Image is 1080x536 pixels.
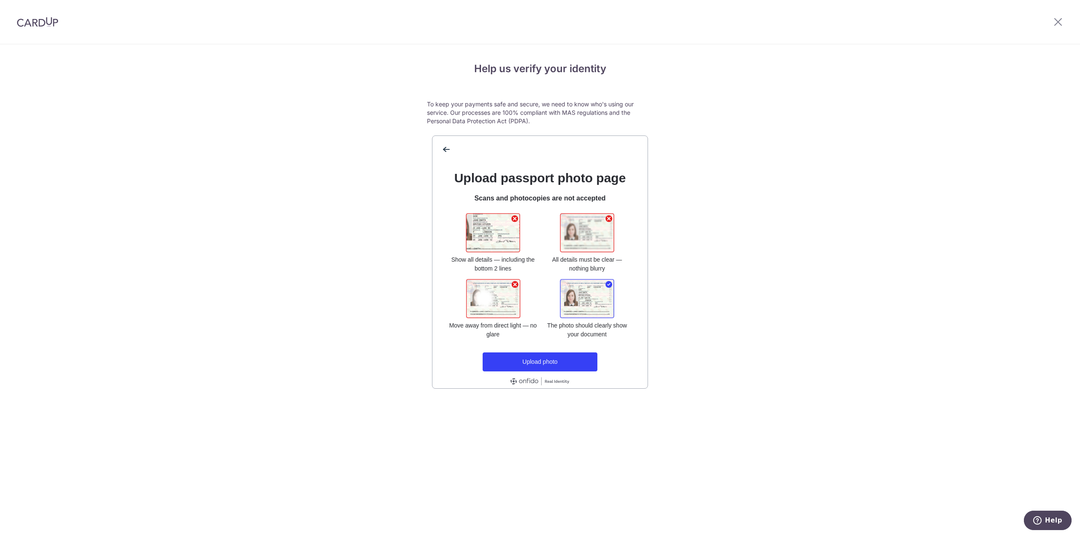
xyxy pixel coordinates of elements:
p: To keep your payments safe and secure, we need to know who's using our service. Our processes are... [427,100,653,125]
span: Help [21,6,38,14]
img: CardUp [17,17,58,27]
span: Upload passport photo page [454,171,626,185]
div: Show all details — including the bottom 2 lines [449,255,537,273]
iframe: Opens a widget where you can find more information [1024,511,1072,532]
button: Upload photo [483,352,597,371]
div: Move away from direct light — no glare [449,321,537,339]
div: Scans and photocopies are not accepted [446,193,634,203]
div: All details must be clear — nothing blurry [543,255,631,273]
button: back [439,143,470,156]
h4: Help us verify your identity [427,61,653,76]
div: The photo should clearly show your document [543,321,631,339]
